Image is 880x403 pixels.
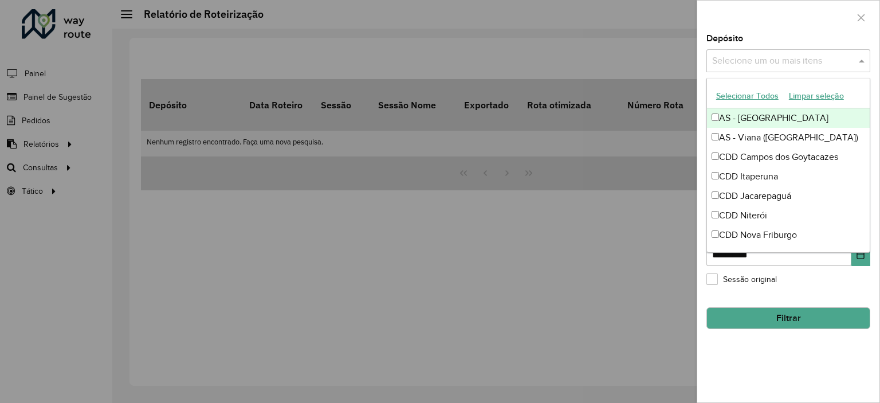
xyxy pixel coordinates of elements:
div: CDD Campos dos Goytacazes [707,147,870,167]
div: CDD Nova Iguaçu [707,245,870,264]
div: AS - [GEOGRAPHIC_DATA] [707,108,870,128]
button: Filtrar [706,307,870,329]
button: Choose Date [851,243,870,266]
div: CDD Niterói [707,206,870,225]
button: Limpar seleção [784,87,849,105]
div: CDD Itaperuna [707,167,870,186]
div: CDD Nova Friburgo [707,225,870,245]
button: Selecionar Todos [711,87,784,105]
ng-dropdown-panel: Options list [706,78,870,253]
div: CDD Jacarepaguá [707,186,870,206]
label: Sessão original [706,273,777,285]
div: AS - Viana ([GEOGRAPHIC_DATA]) [707,128,870,147]
label: Depósito [706,32,743,45]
